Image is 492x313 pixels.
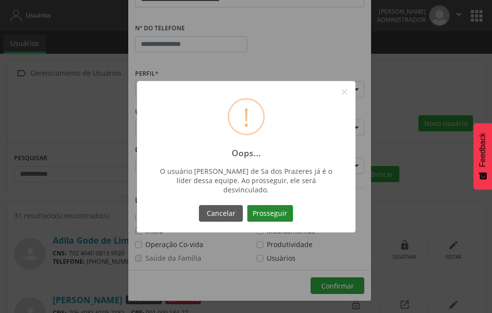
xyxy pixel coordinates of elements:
[473,123,492,189] button: Feedback - Mostrar pesquisa
[156,167,335,194] div: O usuário [PERSON_NAME] de Sa dos Prazeres já é o líder dessa equipe. Ao prosseguir, ele será des...
[199,205,243,222] button: Cancelar
[336,83,353,100] button: Close this dialog
[478,133,487,167] span: Feedback
[232,148,261,158] h2: Oops...
[243,100,250,134] div: !
[247,205,293,222] button: Prosseguir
